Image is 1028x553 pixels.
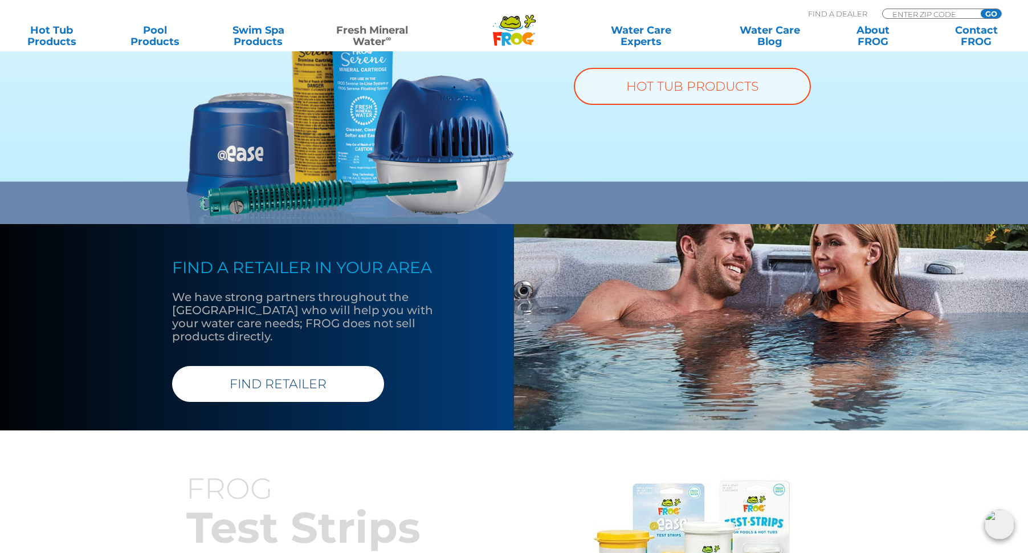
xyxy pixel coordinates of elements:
[729,25,810,47] a: Water CareBlog
[985,510,1014,539] img: openIcon
[186,505,514,550] h2: Test Strips
[115,25,195,47] a: PoolProducts
[936,25,1017,47] a: ContactFROG
[172,291,457,343] p: We have strong partners throughout the [GEOGRAPHIC_DATA] who will help you with your water care n...
[172,258,457,276] h4: FIND A RETAILER IN YOUR AREA
[576,25,706,47] a: Water CareExperts
[218,25,299,47] a: Swim SpaProducts
[321,25,422,47] a: Fresh MineralWater∞
[981,9,1001,18] input: GO
[386,34,391,43] sup: ∞
[186,473,514,505] h3: FROG
[808,9,867,19] p: Find A Dealer
[891,9,968,19] input: Zip Code Form
[11,25,92,47] a: Hot TubProducts
[172,366,384,402] a: FIND RETAILER
[574,68,811,105] a: HOT TUB PRODUCTS
[833,25,913,47] a: AboutFROG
